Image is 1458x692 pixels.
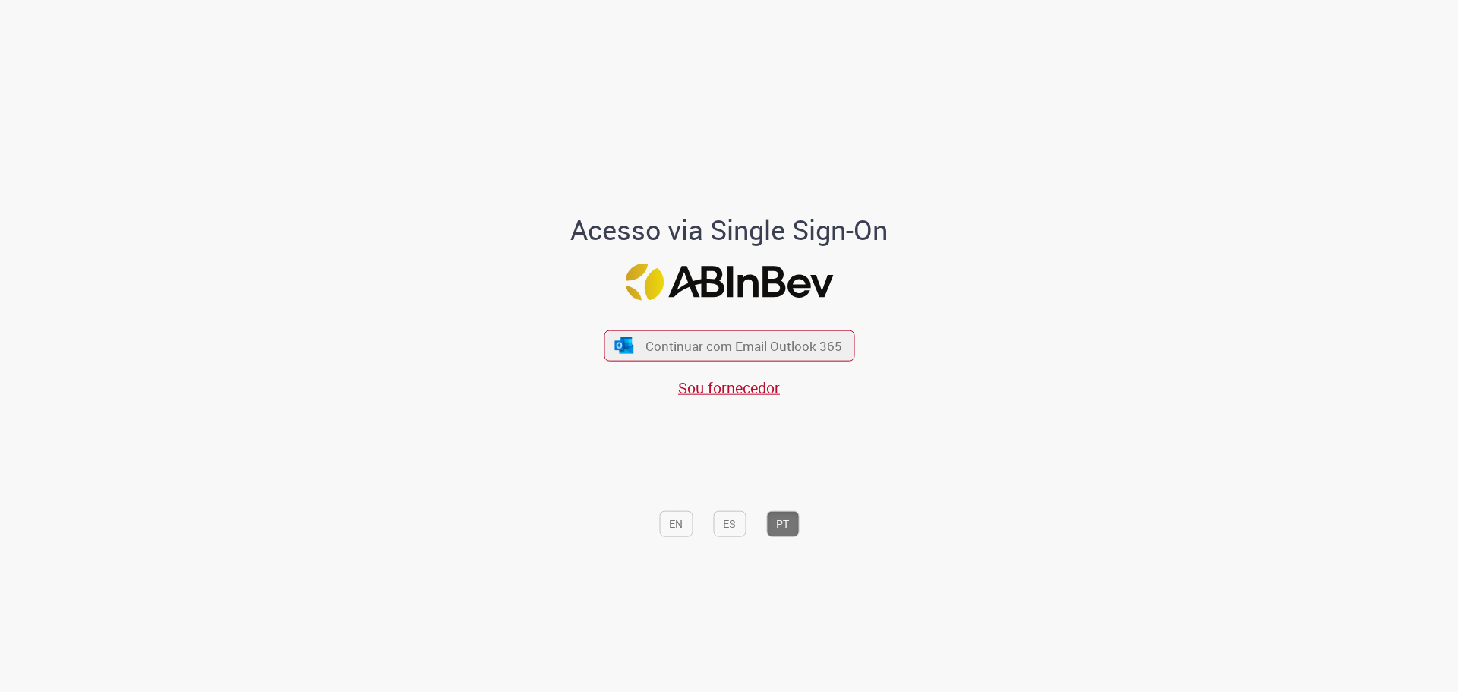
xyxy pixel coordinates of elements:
img: ícone Azure/Microsoft 360 [614,337,635,353]
button: ícone Azure/Microsoft 360 Continuar com Email Outlook 365 [604,330,854,361]
span: Continuar com Email Outlook 365 [645,337,842,355]
button: PT [766,510,799,536]
img: Logo ABInBev [625,263,833,300]
button: ES [713,510,746,536]
a: Sou fornecedor [678,378,780,398]
h1: Acesso via Single Sign-On [519,215,940,245]
button: EN [659,510,693,536]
